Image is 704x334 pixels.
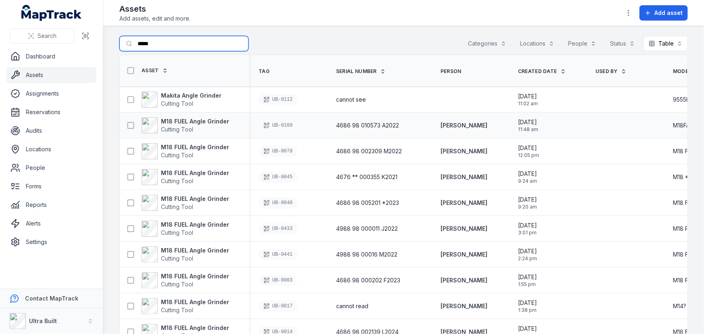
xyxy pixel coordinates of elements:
[595,68,618,75] span: USED BY
[518,68,566,75] a: Created Date
[336,302,368,310] span: cannot read
[518,178,537,184] span: 9:24 am
[6,215,96,232] a: Alerts
[518,126,538,133] span: 11:48 am
[142,92,221,108] a: Makita Angle GrinderCutting Tool
[654,9,683,17] span: Add asset
[161,117,229,125] strong: M18 FUEL Angle Grinder
[142,221,229,237] a: M18 FUEL Angle GrinderCutting Tool
[161,169,229,177] strong: M18 FUEL Angle Grinder
[518,221,537,236] time: 14/07/2025, 3:01:41 pm
[6,86,96,102] a: Assignments
[518,281,537,288] span: 1:55 pm
[336,225,398,233] span: 4988 98 000011 J2022
[6,141,96,157] a: Locations
[161,281,193,288] span: Cutting Tool
[142,117,229,134] a: M18 FUEL Angle GrinderCutting Tool
[336,173,397,181] span: 4676 ** 000355 K2021
[29,317,57,324] strong: Ultra Built
[441,225,487,233] a: [PERSON_NAME]
[161,307,193,313] span: Cutting Tool
[10,28,75,44] button: Search
[518,221,537,230] span: [DATE]
[673,302,686,310] span: M14?
[605,36,640,51] button: Status
[259,197,297,209] div: UB-0040
[6,104,96,120] a: Reservations
[161,324,229,332] strong: M18 FUEL Angle Grinder
[25,295,78,302] strong: Contact MapTrack
[441,276,487,284] a: [PERSON_NAME]
[161,272,229,280] strong: M18 FUEL Angle Grinder
[6,123,96,139] a: Audits
[161,221,229,229] strong: M18 FUEL Angle Grinder
[441,173,487,181] a: [PERSON_NAME]
[518,144,539,159] time: 05/08/2025, 12:05:44 pm
[161,177,193,184] span: Cutting Tool
[518,273,537,288] time: 08/07/2025, 1:55:53 pm
[6,67,96,83] a: Assets
[6,234,96,250] a: Settings
[518,325,537,333] span: [DATE]
[161,246,229,255] strong: M18 FUEL Angle Grinder
[518,196,537,210] time: 31/07/2025, 9:20:34 am
[142,67,159,74] span: Asset
[518,204,537,210] span: 9:20 am
[336,121,399,129] span: 4686 98 010573 A2022
[142,195,229,211] a: M18 FUEL Angle GrinderCutting Tool
[259,120,297,131] div: UB-0109
[161,126,193,133] span: Cutting Tool
[161,229,193,236] span: Cutting Tool
[643,36,688,51] button: Table
[259,275,297,286] div: UB-0003
[595,68,627,75] a: USED BY
[259,249,297,260] div: UB-0441
[6,178,96,194] a: Forms
[336,147,402,155] span: 4686 98 002309 M2022
[441,121,487,129] a: [PERSON_NAME]
[336,96,366,104] span: cannot see
[518,92,538,100] span: [DATE]
[21,5,82,21] a: MapTrack
[563,36,602,51] button: People
[142,298,229,314] a: M18 FUEL Angle GrinderCutting Tool
[142,143,229,159] a: M18 FUEL Angle GrinderCutting Tool
[336,250,397,259] span: 4988 98 00016 M2022
[639,5,688,21] button: Add asset
[142,246,229,263] a: M18 FUEL Angle GrinderCutting Tool
[518,299,537,307] span: [DATE]
[673,68,700,75] a: Model
[259,223,297,234] div: UB-0433
[161,143,229,151] strong: M18 FUEL Angle Grinder
[161,92,221,100] strong: Makita Angle Grinder
[518,118,538,126] span: [DATE]
[259,68,269,75] span: Tag
[515,36,560,51] button: Locations
[441,147,487,155] a: [PERSON_NAME]
[518,273,537,281] span: [DATE]
[6,160,96,176] a: People
[518,92,538,107] time: 13/08/2025, 11:02:53 am
[441,199,487,207] a: [PERSON_NAME]
[161,195,229,203] strong: M18 FUEL Angle Grinder
[518,170,537,178] span: [DATE]
[518,196,537,204] span: [DATE]
[161,298,229,306] strong: M18 FUEL Angle Grinder
[441,250,487,259] a: [PERSON_NAME]
[161,100,193,107] span: Cutting Tool
[673,96,694,104] span: 9555HN
[259,94,297,105] div: UB-0112
[259,171,297,183] div: UB-0045
[336,199,399,207] span: 4686 98 005201 *2023
[161,255,193,262] span: Cutting Tool
[518,247,537,262] time: 10/07/2025, 2:24:41 pm
[259,146,297,157] div: UB-0078
[142,169,229,185] a: M18 FUEL Angle GrinderCutting Tool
